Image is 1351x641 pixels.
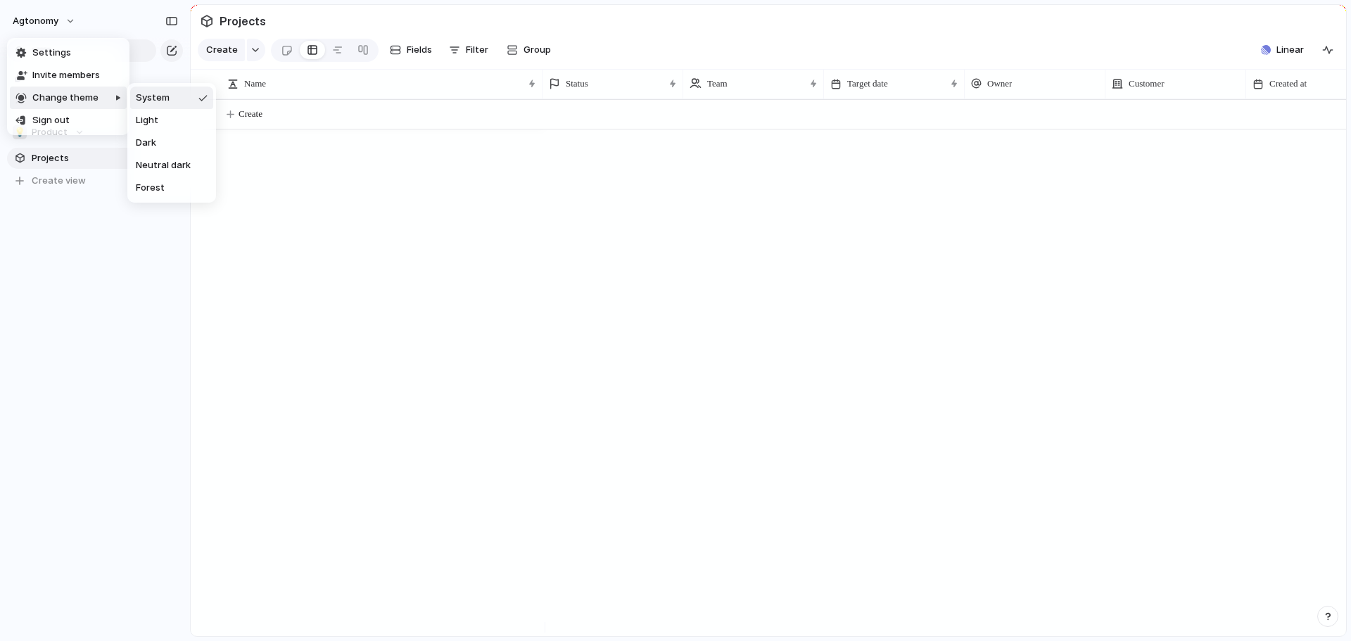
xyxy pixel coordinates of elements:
[32,68,100,82] span: Invite members
[136,158,191,172] span: Neutral dark
[136,181,165,195] span: Forest
[32,46,71,60] span: Settings
[136,91,170,105] span: System
[32,113,70,127] span: Sign out
[32,91,99,105] span: Change theme
[136,113,158,127] span: Light
[136,136,156,150] span: Dark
